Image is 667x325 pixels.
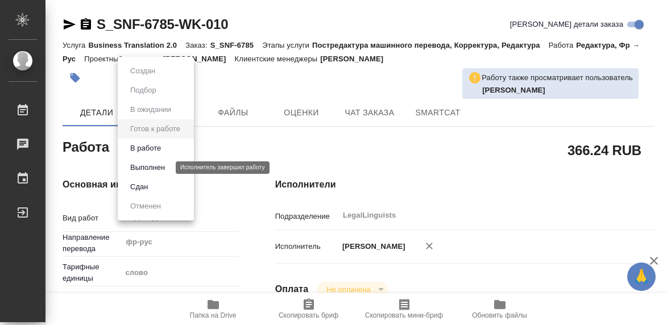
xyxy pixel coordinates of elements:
button: Готов к работе [127,123,184,135]
button: Подбор [127,84,160,97]
button: В ожидании [127,103,175,116]
button: В работе [127,142,164,155]
button: Создан [127,65,159,77]
button: Отменен [127,200,164,213]
button: Сдан [127,181,151,193]
button: Выполнен [127,161,168,174]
